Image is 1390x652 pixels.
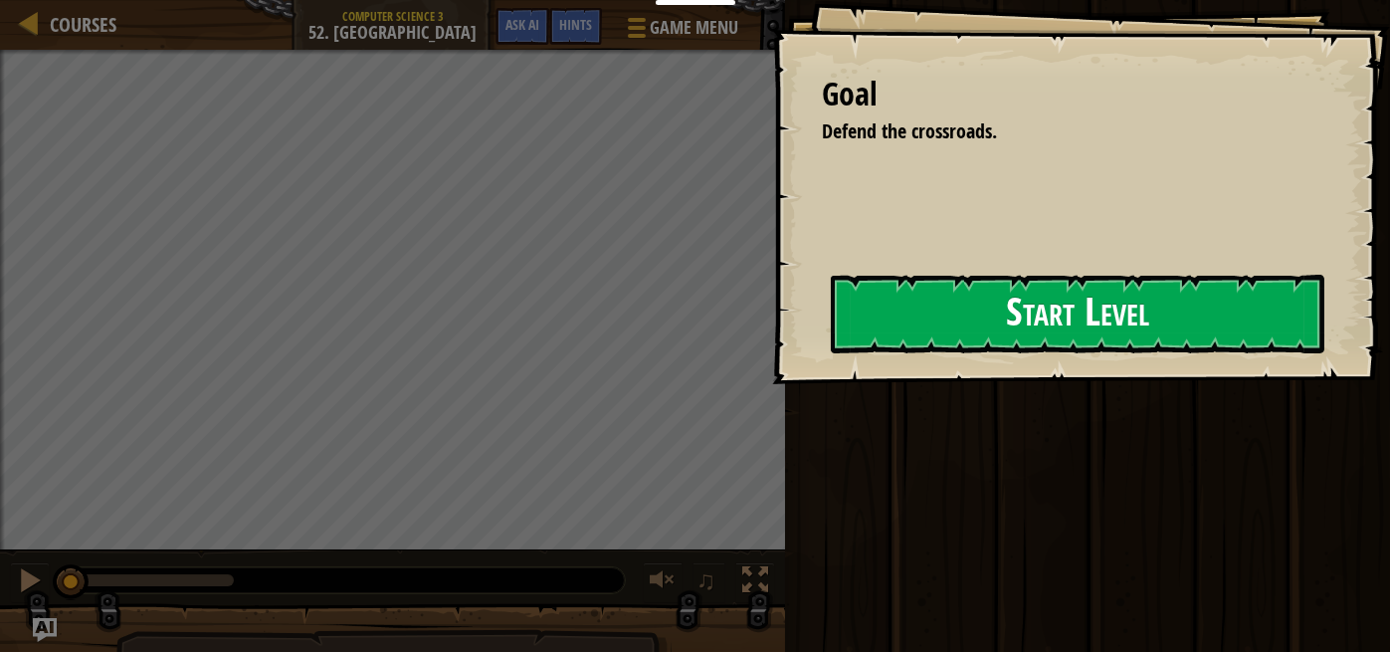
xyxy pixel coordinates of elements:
[822,72,1320,117] div: Goal
[822,117,997,144] span: Defend the crossroads.
[831,275,1324,353] button: Start Level
[643,562,683,603] button: Adjust volume
[735,562,775,603] button: Toggle fullscreen
[33,618,57,642] button: Ask AI
[797,117,1315,146] li: Defend the crossroads.
[650,15,738,41] span: Game Menu
[612,8,750,55] button: Game Menu
[10,562,50,603] button: Ctrl + P: Pause
[50,11,116,38] span: Courses
[496,8,549,45] button: Ask AI
[40,11,116,38] a: Courses
[693,562,726,603] button: ♫
[696,565,716,595] span: ♫
[559,15,592,34] span: Hints
[505,15,539,34] span: Ask AI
